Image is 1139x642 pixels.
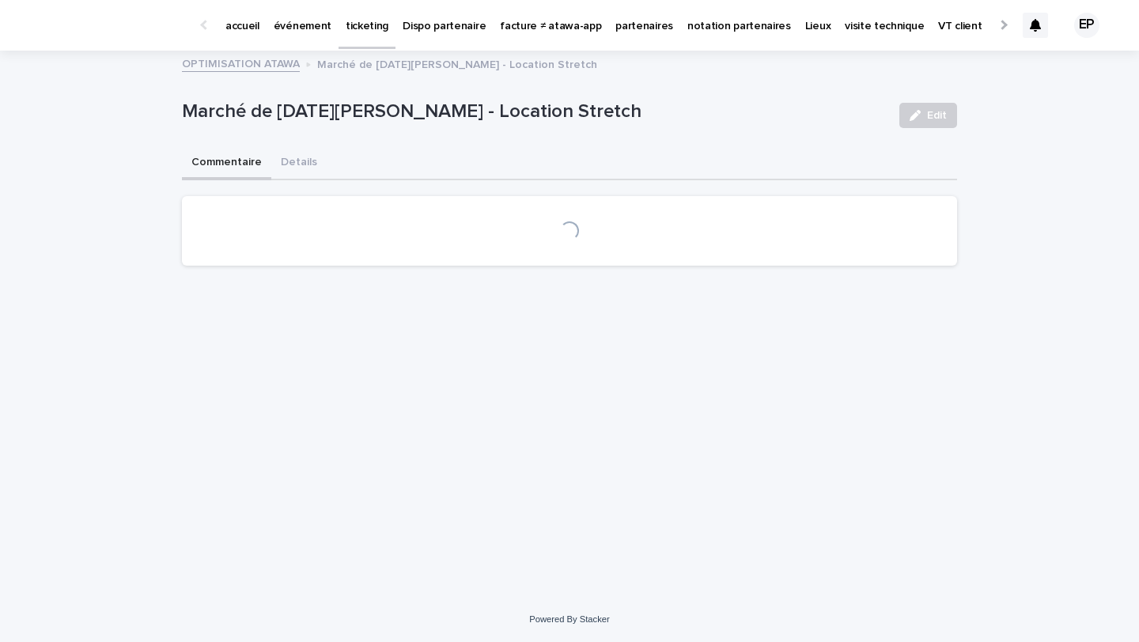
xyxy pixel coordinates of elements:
a: Powered By Stacker [529,614,609,624]
p: Marché de [DATE][PERSON_NAME] - Location Stretch [182,100,887,123]
div: EP [1074,13,1099,38]
p: Marché de [DATE][PERSON_NAME] - Location Stretch [317,55,597,72]
button: Edit [899,103,957,128]
span: Edit [927,110,947,121]
a: OPTIMISATION ATAWA [182,54,300,72]
img: Ls34BcGeRexTGTNfXpUC [32,9,185,41]
button: Details [271,147,327,180]
button: Commentaire [182,147,271,180]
